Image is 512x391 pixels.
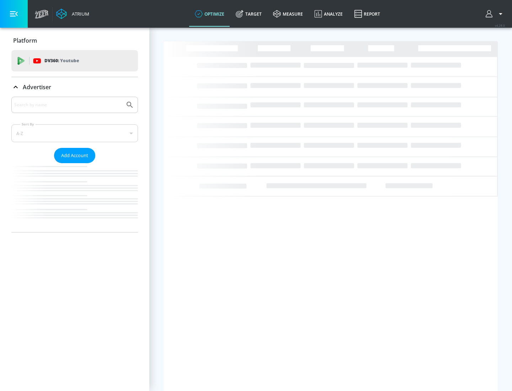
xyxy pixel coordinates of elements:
span: Add Account [61,151,88,160]
a: Report [348,1,386,27]
div: Platform [11,31,138,50]
a: Atrium [56,9,89,19]
div: DV360: Youtube [11,50,138,71]
a: measure [267,1,309,27]
nav: list of Advertiser [11,163,138,232]
button: Add Account [54,148,95,163]
span: v 4.28.0 [495,23,505,27]
label: Sort By [20,122,36,127]
input: Search by name [14,100,122,109]
div: A-Z [11,124,138,142]
p: Youtube [60,57,79,64]
a: Target [230,1,267,27]
div: Advertiser [11,77,138,97]
p: Advertiser [23,83,51,91]
a: optimize [189,1,230,27]
div: Advertiser [11,97,138,232]
a: Analyze [309,1,348,27]
p: DV360: [44,57,79,65]
div: Atrium [69,11,89,17]
p: Platform [13,37,37,44]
